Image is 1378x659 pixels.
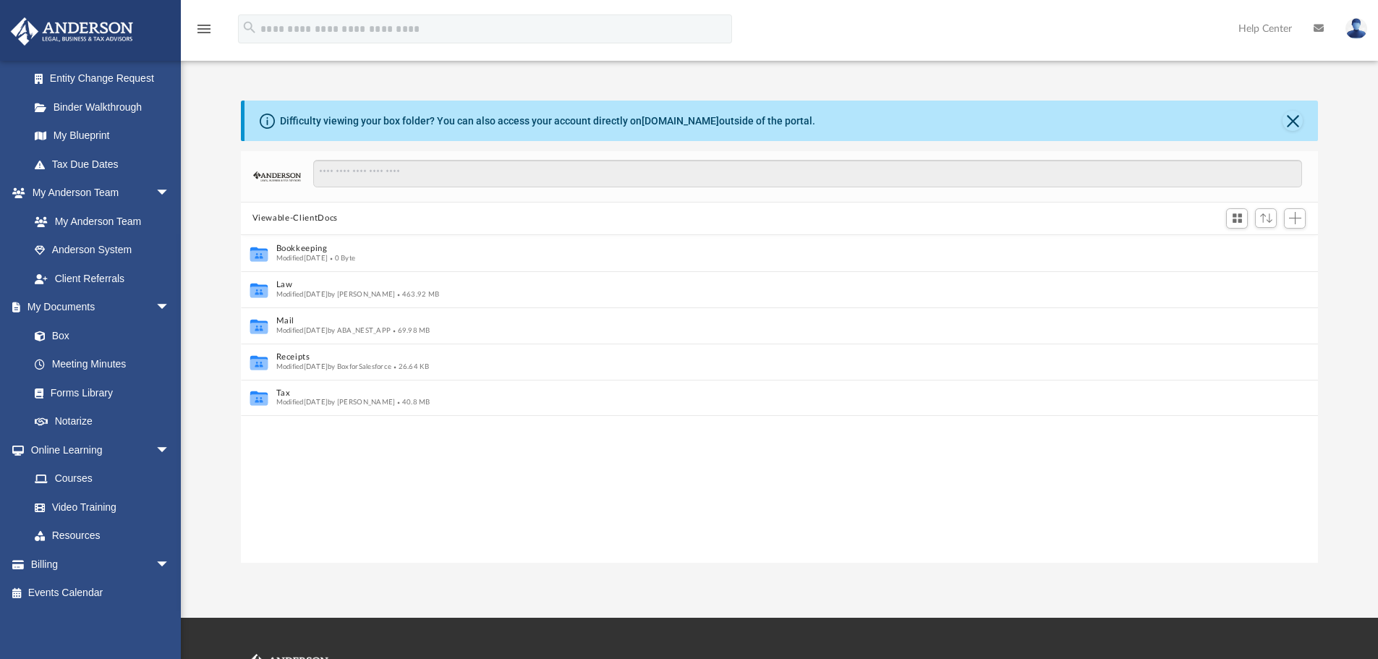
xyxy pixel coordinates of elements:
a: menu [195,27,213,38]
a: Forms Library [20,378,177,407]
button: Receipts [276,352,1264,362]
span: Modified [DATE] by [PERSON_NAME] [276,290,395,297]
a: My Blueprint [20,122,184,150]
a: Box [20,321,177,350]
button: Mail [276,316,1264,326]
span: Modified [DATE] by [PERSON_NAME] [276,399,395,406]
a: Entity Change Request [20,64,192,93]
span: arrow_drop_down [156,435,184,465]
button: Bookkeeping [276,244,1264,253]
button: Sort [1255,208,1277,228]
span: 463.92 MB [395,290,439,297]
span: arrow_drop_down [156,293,184,323]
span: 26.64 KB [391,362,429,370]
span: 69.98 MB [391,326,430,333]
a: Resources [20,522,184,550]
button: Tax [276,388,1264,398]
button: Add [1284,208,1306,229]
a: Billingarrow_drop_down [10,550,192,579]
a: My Documentsarrow_drop_down [10,293,184,322]
span: arrow_drop_down [156,550,184,579]
a: [DOMAIN_NAME] [642,115,719,127]
a: Binder Walkthrough [20,93,192,122]
div: grid [241,235,1319,564]
button: Switch to Grid View [1226,208,1248,229]
button: Close [1283,111,1303,131]
a: Online Learningarrow_drop_down [10,435,184,464]
button: Viewable-ClientDocs [252,212,338,225]
button: Law [276,280,1264,289]
a: Tax Due Dates [20,150,192,179]
a: Notarize [20,407,184,436]
span: Modified [DATE] [276,254,328,261]
i: menu [195,20,213,38]
span: 40.8 MB [395,399,430,406]
a: Anderson System [20,236,184,265]
a: Events Calendar [10,579,192,608]
div: Difficulty viewing your box folder? You can also access your account directly on outside of the p... [280,114,815,129]
span: arrow_drop_down [156,179,184,208]
span: 0 Byte [328,254,355,261]
a: Meeting Minutes [20,350,184,379]
a: Courses [20,464,184,493]
a: Client Referrals [20,264,184,293]
a: My Anderson Teamarrow_drop_down [10,179,184,208]
a: My Anderson Team [20,207,177,236]
i: search [242,20,258,35]
input: Search files and folders [313,160,1302,187]
img: User Pic [1345,18,1367,39]
img: Anderson Advisors Platinum Portal [7,17,137,46]
a: Video Training [20,493,177,522]
span: Modified [DATE] by BoxforSalesforce [276,362,391,370]
span: Modified [DATE] by ABA_NEST_APP [276,326,391,333]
